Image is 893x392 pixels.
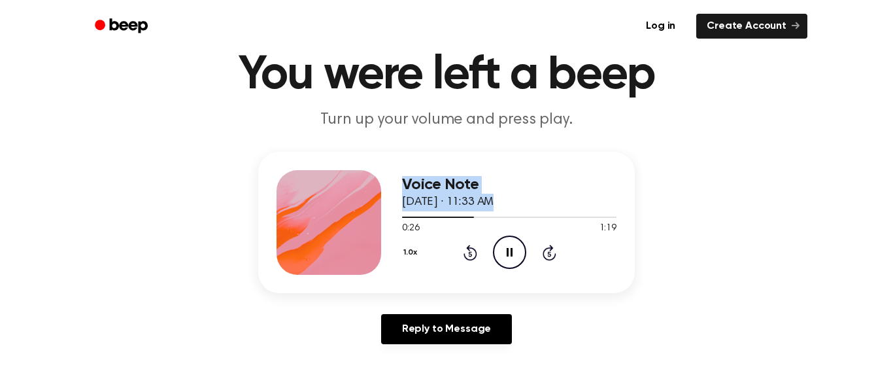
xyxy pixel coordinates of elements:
a: Beep [86,14,160,39]
button: 1.0x [402,241,422,264]
a: Log in [633,11,688,41]
span: 1:19 [599,222,616,236]
h1: You were left a beep [112,52,781,99]
span: 0:26 [402,222,419,236]
a: Create Account [696,14,807,39]
p: Turn up your volume and press play. [195,109,698,131]
h3: Voice Note [402,176,616,194]
span: [DATE] · 11:33 AM [402,196,494,208]
a: Reply to Message [381,314,512,344]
